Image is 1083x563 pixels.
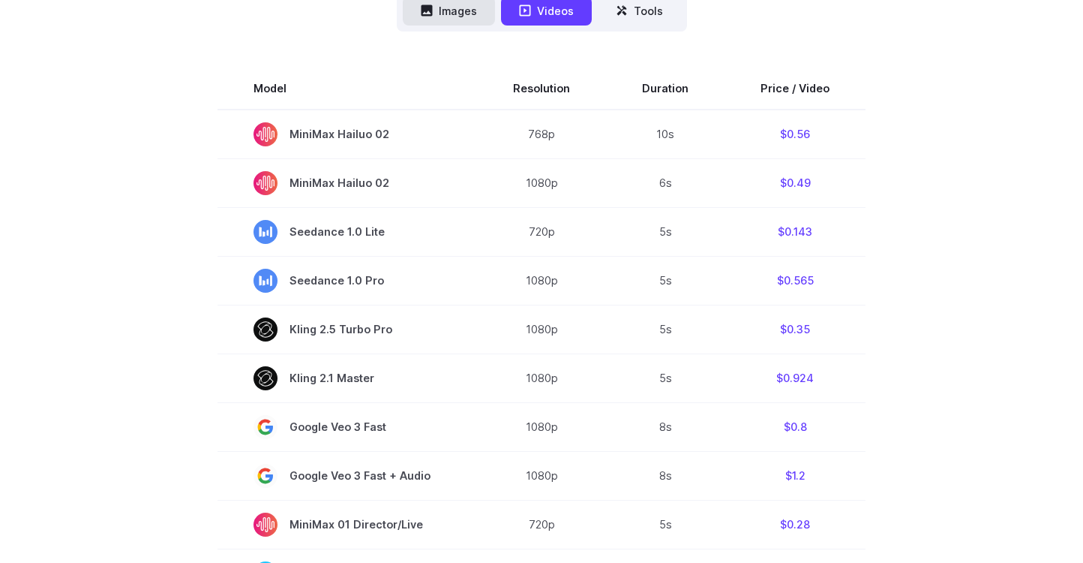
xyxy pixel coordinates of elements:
td: 1080p [477,354,606,402]
td: $0.28 [724,500,865,549]
td: 8s [606,402,724,451]
th: Price / Video [724,68,865,110]
td: 1080p [477,451,606,500]
td: 5s [606,305,724,354]
span: Seedance 1.0 Pro [253,269,441,293]
td: 5s [606,500,724,549]
td: $0.8 [724,402,865,451]
span: Kling 2.1 Master [253,366,441,390]
span: Seedance 1.0 Lite [253,220,441,244]
span: MiniMax Hailuo 02 [253,122,441,146]
td: $0.924 [724,354,865,402]
td: 1080p [477,158,606,207]
td: $0.565 [724,256,865,305]
td: 720p [477,207,606,256]
td: $0.56 [724,110,865,159]
td: 1080p [477,402,606,451]
td: $0.143 [724,207,865,256]
span: MiniMax Hailuo 02 [253,171,441,195]
td: 5s [606,354,724,402]
td: $0.35 [724,305,865,354]
td: 8s [606,451,724,500]
span: MiniMax 01 Director/Live [253,513,441,537]
td: 5s [606,207,724,256]
span: Kling 2.5 Turbo Pro [253,318,441,342]
th: Model [217,68,477,110]
td: 5s [606,256,724,305]
td: $1.2 [724,451,865,500]
td: 1080p [477,256,606,305]
td: 10s [606,110,724,159]
td: 6s [606,158,724,207]
td: 720p [477,500,606,549]
td: 768p [477,110,606,159]
span: Google Veo 3 Fast [253,415,441,439]
th: Duration [606,68,724,110]
td: 1080p [477,305,606,354]
th: Resolution [477,68,606,110]
span: Google Veo 3 Fast + Audio [253,464,441,488]
td: $0.49 [724,158,865,207]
